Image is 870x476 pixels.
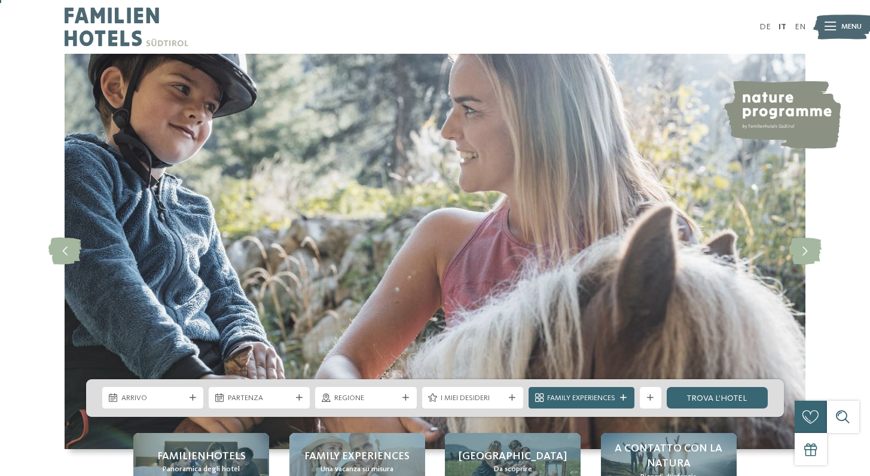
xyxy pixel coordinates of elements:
[441,393,504,404] span: I miei desideri
[759,23,771,31] a: DE
[841,22,862,32] span: Menu
[795,23,805,31] a: EN
[667,387,768,409] a: trova l’hotel
[779,23,786,31] a: IT
[459,449,567,464] span: [GEOGRAPHIC_DATA]
[612,441,726,471] span: A contatto con la natura
[157,449,246,464] span: Familienhotels
[494,464,532,475] span: Da scoprire
[65,54,805,449] img: Family hotel Alto Adige: the happy family places!
[722,81,841,149] img: nature programme by Familienhotels Südtirol
[304,449,410,464] span: Family experiences
[547,393,615,404] span: Family Experiences
[163,464,240,475] span: Panoramica degli hotel
[334,393,398,404] span: Regione
[121,393,185,404] span: Arrivo
[320,464,393,475] span: Una vacanza su misura
[228,393,291,404] span: Partenza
